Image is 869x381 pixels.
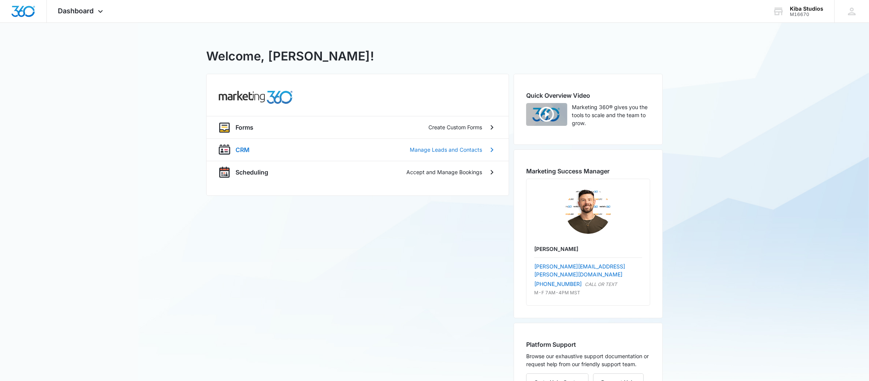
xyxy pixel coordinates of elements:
p: [PERSON_NAME] [534,245,642,253]
div: account id [790,12,823,17]
p: CALL OR TEXT [585,281,617,288]
p: Marketing 360® gives you the tools to scale and the team to grow. [572,103,650,127]
h2: Quick Overview Video [526,91,650,100]
p: Manage Leads and Contacts [410,146,482,154]
span: Dashboard [58,7,94,15]
p: Create Custom Forms [428,123,482,131]
img: forms [219,122,230,133]
a: [PHONE_NUMBER] [534,280,582,288]
img: Erik Woods [565,188,611,234]
a: crmCRMManage Leads and Contacts [207,138,509,161]
div: account name [790,6,823,12]
h2: Platform Support [526,340,650,349]
p: Forms [236,123,253,132]
h2: Marketing Success Manager [526,167,650,176]
img: Quick Overview Video [526,103,567,126]
p: Scheduling [236,168,268,177]
img: crm [219,144,230,156]
a: schedulingSchedulingAccept and Manage Bookings [207,161,509,184]
h1: Welcome, [PERSON_NAME]! [206,47,374,65]
p: Accept and Manage Bookings [406,168,482,176]
img: common.products.marketing.title [219,91,293,104]
p: M-F 7AM-4PM MST [534,289,642,296]
a: [PERSON_NAME][EMAIL_ADDRESS][PERSON_NAME][DOMAIN_NAME] [534,263,625,278]
img: scheduling [219,167,230,178]
p: Browse our exhaustive support documentation or request help from our friendly support team. [526,352,650,368]
a: formsFormsCreate Custom Forms [207,116,509,138]
p: CRM [236,145,250,154]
